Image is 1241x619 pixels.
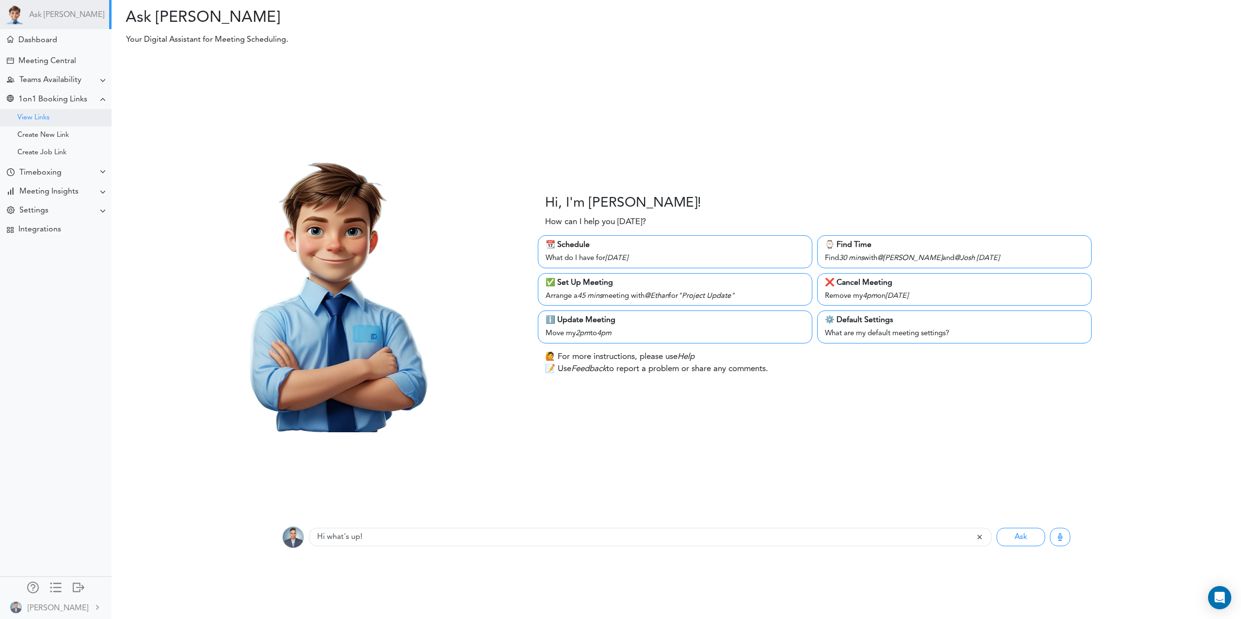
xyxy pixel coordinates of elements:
p: How can I help you [DATE]? [545,216,646,228]
div: Log out [73,582,84,591]
div: Meeting Insights [19,187,79,196]
div: Time Your Goals [7,168,15,178]
i: @Ethan [645,293,669,300]
i: "Project Update" [678,293,735,300]
button: Ask [997,528,1045,546]
div: Integrations [18,225,61,234]
div: Meeting Central [18,57,76,66]
img: Theo.png [185,139,478,432]
div: Remove my on [825,289,1084,302]
i: [DATE] [977,255,999,262]
i: [DATE] [886,293,908,300]
div: What are my default meeting settings? [825,326,1084,340]
div: ℹ️ Update Meeting [546,314,805,326]
i: @[PERSON_NAME] [877,255,942,262]
i: 4pm [597,330,612,337]
a: Ask [PERSON_NAME] [29,11,104,20]
img: BWv8PPf8N0ctf3JvtTlAAAAAASUVORK5CYII= [282,526,304,548]
div: Open Intercom Messenger [1208,586,1231,609]
div: Share Meeting Link [7,95,14,104]
div: [PERSON_NAME] [28,603,88,614]
div: Arrange a meeting with for [546,289,805,302]
div: TEAMCAL AI Workflow Apps [7,227,14,233]
div: Move my to [546,326,805,340]
div: Settings [19,206,48,215]
div: View Links [17,115,49,120]
h2: Ask [PERSON_NAME] [119,9,669,27]
div: Dashboard [18,36,57,45]
div: ✅ Set Up Meeting [546,277,805,289]
h3: Hi, I'm [PERSON_NAME]! [545,195,701,212]
i: 4pm [863,293,877,300]
i: [DATE] [605,255,628,262]
p: Your Digital Assistant for Meeting Scheduling. [119,34,910,46]
p: 📝 Use to report a problem or share any comments. [545,363,768,375]
i: 30 mins [839,255,864,262]
i: Feedback [571,365,606,373]
a: Change side menu [50,582,62,595]
div: Find with and [825,251,1084,264]
i: 2pm [576,330,590,337]
div: 1on1 Booking Links [18,95,87,104]
div: Timeboxing [19,168,62,178]
div: 📆 Schedule [546,239,805,251]
i: @Josh [954,255,975,262]
p: 🙋 For more instructions, please use [545,351,694,363]
div: Create Job Link [17,150,66,155]
div: ⚙️ Default Settings [825,314,1084,326]
div: What do I have for [546,251,805,264]
div: Show only icons [50,582,62,591]
a: Manage Members and Externals [27,582,39,595]
div: Teams Availability [19,76,81,85]
div: Meeting Dashboard [7,36,14,43]
a: [PERSON_NAME] [1,596,111,618]
div: Create Meeting [7,57,14,64]
i: Help [677,353,694,361]
img: Powered by TEAMCAL AI [5,5,24,24]
div: Create New Link [17,133,69,138]
div: Manage Members and Externals [27,582,39,591]
i: 45 mins [578,293,602,300]
div: ❌ Cancel Meeting [825,277,1084,289]
img: BWv8PPf8N0ctf3JvtTlAAAAAASUVORK5CYII= [10,602,22,613]
div: ⌚️ Find Time [825,239,1084,251]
